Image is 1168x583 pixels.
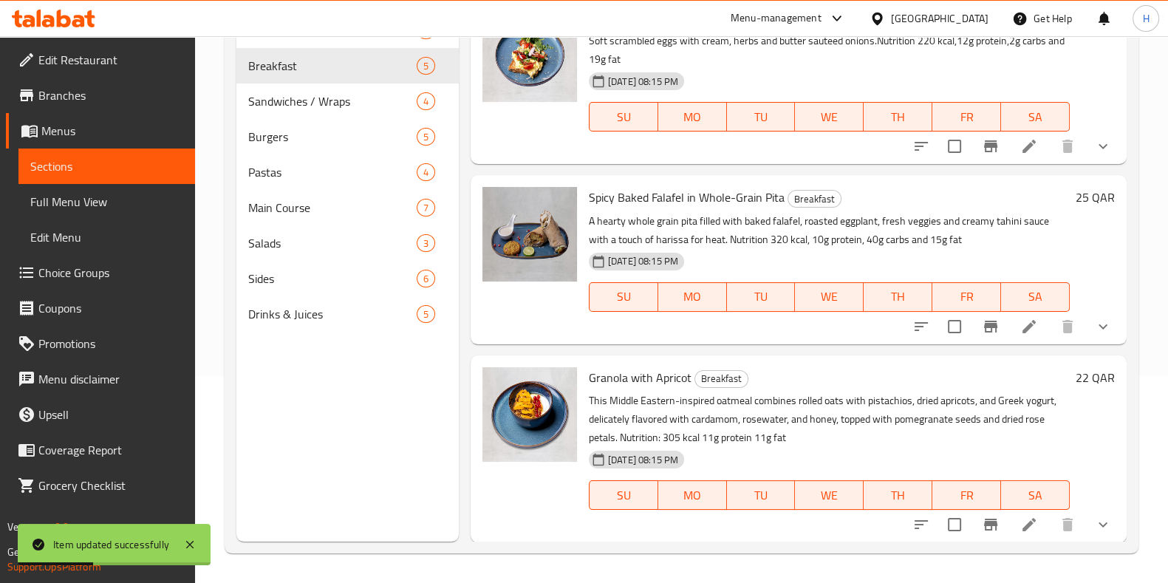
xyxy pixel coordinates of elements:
[417,234,435,252] div: items
[727,480,796,510] button: TU
[6,42,195,78] a: Edit Restaurant
[1020,137,1038,155] a: Edit menu item
[248,57,417,75] div: Breakfast
[236,83,459,119] div: Sandwiches / Wraps4
[801,106,858,128] span: WE
[602,254,684,268] span: [DATE] 08:15 PM
[30,228,183,246] span: Edit Menu
[417,57,435,75] div: items
[38,441,183,459] span: Coverage Report
[939,311,970,342] span: Select to update
[6,432,195,468] a: Coverage Report
[7,557,101,576] a: Support.OpsPlatform
[1020,516,1038,533] a: Edit menu item
[7,542,75,562] span: Get support on:
[248,270,417,287] span: Sides
[932,480,1001,510] button: FR
[38,406,183,423] span: Upsell
[733,106,790,128] span: TU
[1094,137,1112,155] svg: Show Choices
[695,370,748,387] span: Breakfast
[6,397,195,432] a: Upsell
[1007,286,1064,307] span: SA
[727,282,796,312] button: TU
[1020,318,1038,335] a: Edit menu item
[417,95,434,109] span: 4
[1050,129,1085,164] button: delete
[795,480,864,510] button: WE
[801,485,858,506] span: WE
[417,305,435,323] div: items
[6,78,195,113] a: Branches
[1085,129,1121,164] button: show more
[417,270,435,287] div: items
[7,517,44,536] span: Version:
[236,261,459,296] div: Sides6
[664,106,721,128] span: MO
[801,286,858,307] span: WE
[1007,485,1064,506] span: SA
[18,184,195,219] a: Full Menu View
[932,282,1001,312] button: FR
[1142,10,1149,27] span: H
[1007,106,1064,128] span: SA
[788,190,841,208] div: Breakfast
[1076,187,1115,208] h6: 25 QAR
[904,129,939,164] button: sort-choices
[248,128,417,146] span: Burgers
[417,92,435,110] div: items
[1076,367,1115,388] h6: 22 QAR
[248,199,417,217] div: Main Course
[482,367,577,462] img: Granola with Apricot
[870,286,926,307] span: TH
[417,59,434,73] span: 5
[1085,309,1121,344] button: show more
[891,10,988,27] div: [GEOGRAPHIC_DATA]
[236,154,459,190] div: Pastas4
[870,485,926,506] span: TH
[6,468,195,503] a: Grocery Checklist
[6,255,195,290] a: Choice Groups
[658,480,727,510] button: MO
[589,212,1070,249] p: A hearty whole grain pita filled with baked falafel, roasted eggplant, fresh veggies and creamy t...
[595,106,652,128] span: SU
[1050,507,1085,542] button: delete
[417,272,434,286] span: 6
[417,201,434,215] span: 7
[664,485,721,506] span: MO
[938,485,995,506] span: FR
[864,282,932,312] button: TH
[417,307,434,321] span: 5
[731,10,822,27] div: Menu-management
[939,509,970,540] span: Select to update
[602,453,684,467] span: [DATE] 08:15 PM
[46,517,69,536] span: 1.0.0
[1001,282,1070,312] button: SA
[904,507,939,542] button: sort-choices
[932,102,1001,132] button: FR
[248,163,417,181] span: Pastas
[1085,507,1121,542] button: show more
[38,477,183,494] span: Grocery Checklist
[18,149,195,184] a: Sections
[733,286,790,307] span: TU
[973,507,1008,542] button: Branch-specific-item
[589,480,658,510] button: SU
[38,86,183,104] span: Branches
[248,92,417,110] div: Sandwiches / Wraps
[1001,480,1070,510] button: SA
[1094,318,1112,335] svg: Show Choices
[1001,102,1070,132] button: SA
[248,234,417,252] span: Salads
[248,305,417,323] span: Drinks & Juices
[595,485,652,506] span: SU
[38,299,183,317] span: Coupons
[589,32,1070,69] p: Soft scrambled eggs with cream, herbs and butter sauteed onions.Nutrition 220 kcal,12g protein,2g...
[236,190,459,225] div: Main Course7
[864,102,932,132] button: TH
[658,282,727,312] button: MO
